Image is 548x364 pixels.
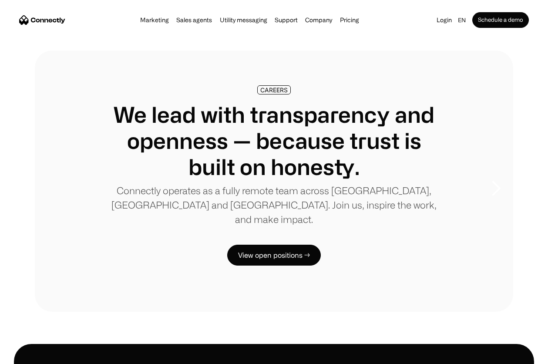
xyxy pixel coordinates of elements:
[272,17,300,24] a: Support
[478,145,513,232] div: next slide
[472,12,529,28] a: Schedule a demo
[138,17,171,24] a: Marketing
[458,14,466,26] div: en
[35,51,513,327] div: carousel
[454,14,472,26] div: en
[9,348,52,361] aside: Language selected: English
[337,17,362,24] a: Pricing
[260,87,288,93] div: CAREERS
[104,101,444,180] h1: We lead with transparency and openness — because trust is built on honesty.
[174,17,215,24] a: Sales agents
[305,14,332,26] div: Company
[217,17,270,24] a: Utility messaging
[434,14,454,26] a: Login
[227,245,321,266] a: View open positions →
[303,14,335,26] div: Company
[17,349,52,361] ul: Language list
[19,13,65,27] a: home
[104,183,444,226] p: Connectly operates as a fully remote team across [GEOGRAPHIC_DATA], [GEOGRAPHIC_DATA] and [GEOGRA...
[35,51,513,312] div: 1 of 8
